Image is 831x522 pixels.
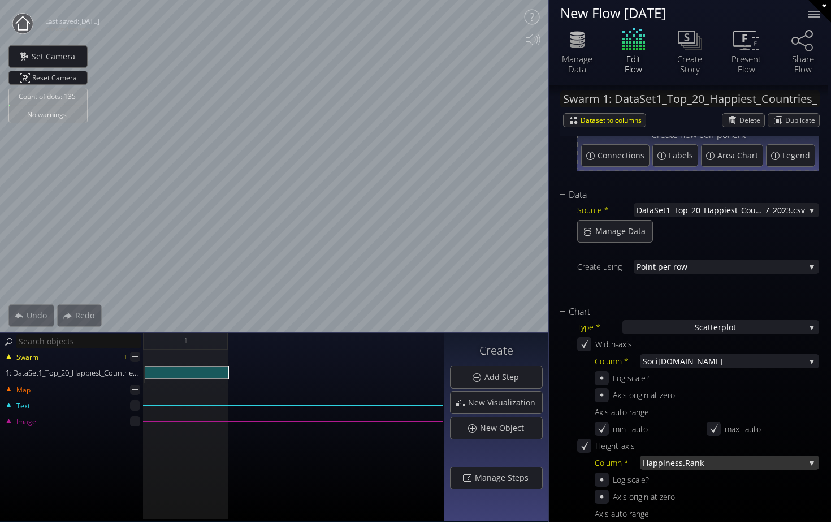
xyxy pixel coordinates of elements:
span: Poi [637,260,648,274]
div: min [613,422,626,436]
input: Search objects [16,334,141,348]
span: Area Chart [717,150,761,161]
span: 1 [184,334,188,348]
span: Set Camera [31,51,82,62]
span: S [695,320,699,334]
div: Width-axis [595,337,652,351]
span: Dataset to columns [581,114,646,127]
span: DataSet1_Top_20_Happiest_Countries_201 [637,203,765,217]
div: Share Flow [783,54,823,74]
span: Image [16,417,36,427]
h3: Create [450,344,543,357]
span: Manage Data [595,226,652,237]
span: Manage Steps [474,472,535,484]
div: Data [560,188,806,202]
div: New Flow [DATE] [560,6,794,20]
span: Soci [643,354,658,368]
div: Log scale? [613,473,649,487]
div: Column * [595,456,640,470]
span: catterplot [699,320,736,334]
div: 1 [124,350,127,364]
span: New Object [479,422,531,434]
span: Add Step [484,372,526,383]
div: Height-axis [595,439,652,453]
span: Reset Camera [32,71,81,84]
div: Create using [577,260,634,274]
div: Axis auto range [595,405,819,419]
div: Log scale? [613,371,649,385]
span: Delete [739,114,764,127]
span: iness.Rank [663,456,805,470]
span: [DOMAIN_NAME] [658,354,805,368]
div: auto [745,422,820,436]
div: Axis auto range [595,507,819,521]
span: 7_2023.csv [765,203,805,217]
div: 1: DataSet1_Top_20_Happiest_Countries_2017_2023.csv [1,366,144,379]
div: Create Story [670,54,709,74]
span: New Visualization [468,397,542,408]
span: Happ [643,456,663,470]
span: Labels [669,150,696,161]
div: Present Flow [726,54,766,74]
span: nt per row [648,260,805,274]
span: Swarm [16,352,38,363]
div: Manage Data [557,54,597,74]
span: Map [16,385,31,395]
div: Column * [595,354,640,368]
div: Type * [577,320,622,334]
div: Source * [577,203,634,217]
span: Connections [598,150,647,161]
div: Chart [560,305,806,319]
div: max [725,422,739,436]
div: Axis origin at zero [613,388,675,402]
span: Text [16,401,30,411]
span: Legend [782,150,813,161]
div: Axis origin at zero [613,490,675,504]
div: auto [632,422,707,436]
span: Duplicate [785,114,819,127]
